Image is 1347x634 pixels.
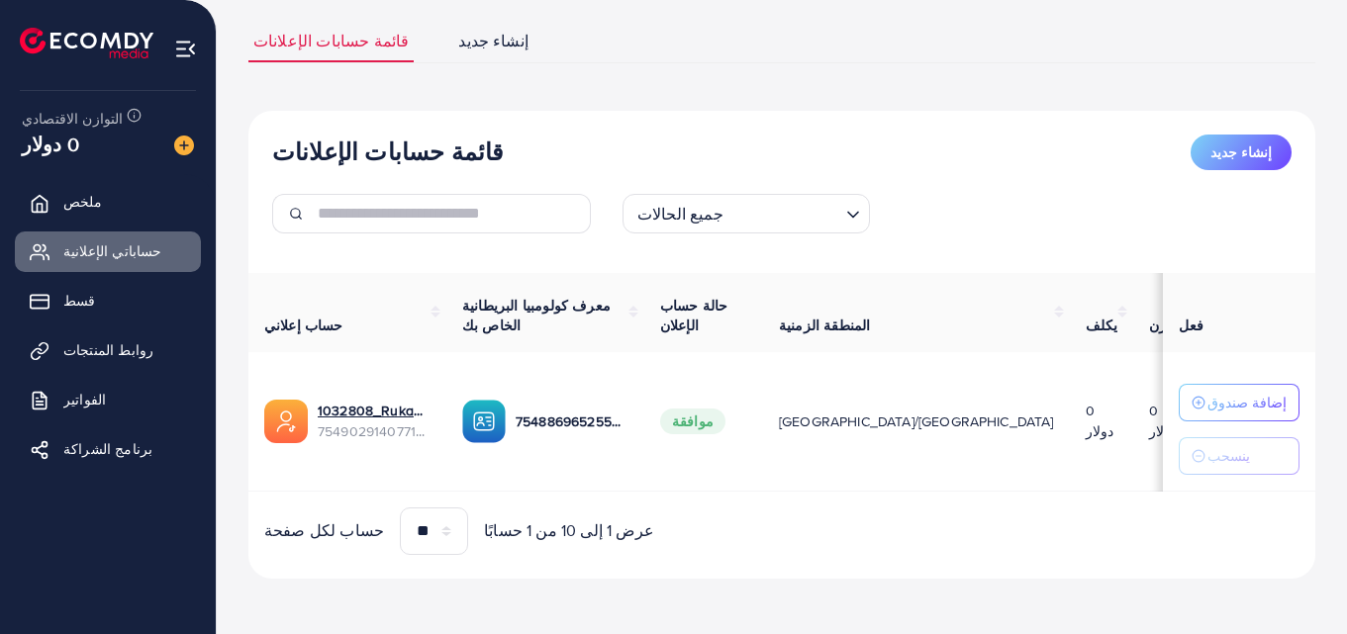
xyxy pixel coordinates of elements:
font: حالة حساب الإعلان [660,296,727,335]
input: البحث عن الخيار [729,196,838,228]
font: حساب إعلاني [264,316,343,335]
font: برنامج الشراكة [63,439,152,459]
font: 0 دولار [1086,401,1114,440]
font: ينسحب [1207,446,1250,466]
font: قسط [63,291,95,311]
font: روابط المنتجات [63,340,153,360]
font: التوازن الاقتصادي [22,109,124,129]
font: قائمة حسابات الإعلانات [253,30,409,51]
font: إنشاء جديد [458,30,529,51]
font: المنطقة الزمنية [779,316,870,335]
font: 0 دولار [22,130,79,158]
font: قائمة حسابات الإعلانات [272,135,503,168]
img: صورة [174,136,194,155]
a: ملخص [15,182,201,222]
font: جميع الحالات [637,203,723,225]
font: فعل [1179,316,1203,335]
font: إنشاء جديد [1210,142,1272,162]
a: روابط المنتجات [15,330,201,370]
div: <span class='underline'>1032808_Rukan_AFTehchnologies_1757645354436</span></br>7549029140771618817 [318,401,431,441]
font: حساب لكل صفحة [264,519,384,541]
font: يكلف [1086,316,1118,335]
font: معرف كولومبيا البريطانية الخاص بك [462,296,611,335]
img: ic-ads-acc.e4c84228.svg [264,400,308,443]
font: 1032808_Rukan_AFTehchnologies_1757645354436 [318,401,647,420]
font: الفواتير [63,390,106,409]
button: إضافة صندوق [1179,384,1299,421]
a: 1032808_Rukan_AFTehchnologies_1757645354436 [318,401,431,420]
a: برنامج الشراكة [15,429,201,469]
font: ملخص [63,192,103,212]
button: ينسحب [1179,437,1299,475]
font: حساباتي الإعلانية [63,241,162,261]
font: المعرف: 7549029140771618817 [318,421,511,441]
font: إضافة صندوق [1207,393,1287,412]
img: الشعار [20,28,153,58]
font: عرض 1 إلى 10 من 1 حسابًا [484,519,654,541]
img: قائمة طعام [174,38,197,60]
font: المعرف: 7548869652559020048 [516,411,724,431]
iframe: محادثة [1263,545,1332,619]
font: [GEOGRAPHIC_DATA]/[GEOGRAPHIC_DATA] [779,411,1054,431]
font: موافقة [672,411,714,431]
a: حساباتي الإعلانية [15,231,201,271]
div: البحث عن الخيار [623,194,870,233]
a: الفواتير [15,380,201,419]
button: إنشاء جديد [1191,135,1292,170]
img: ic-ba-acc.ded83a64.svg [462,400,506,443]
a: قسط [15,281,201,320]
